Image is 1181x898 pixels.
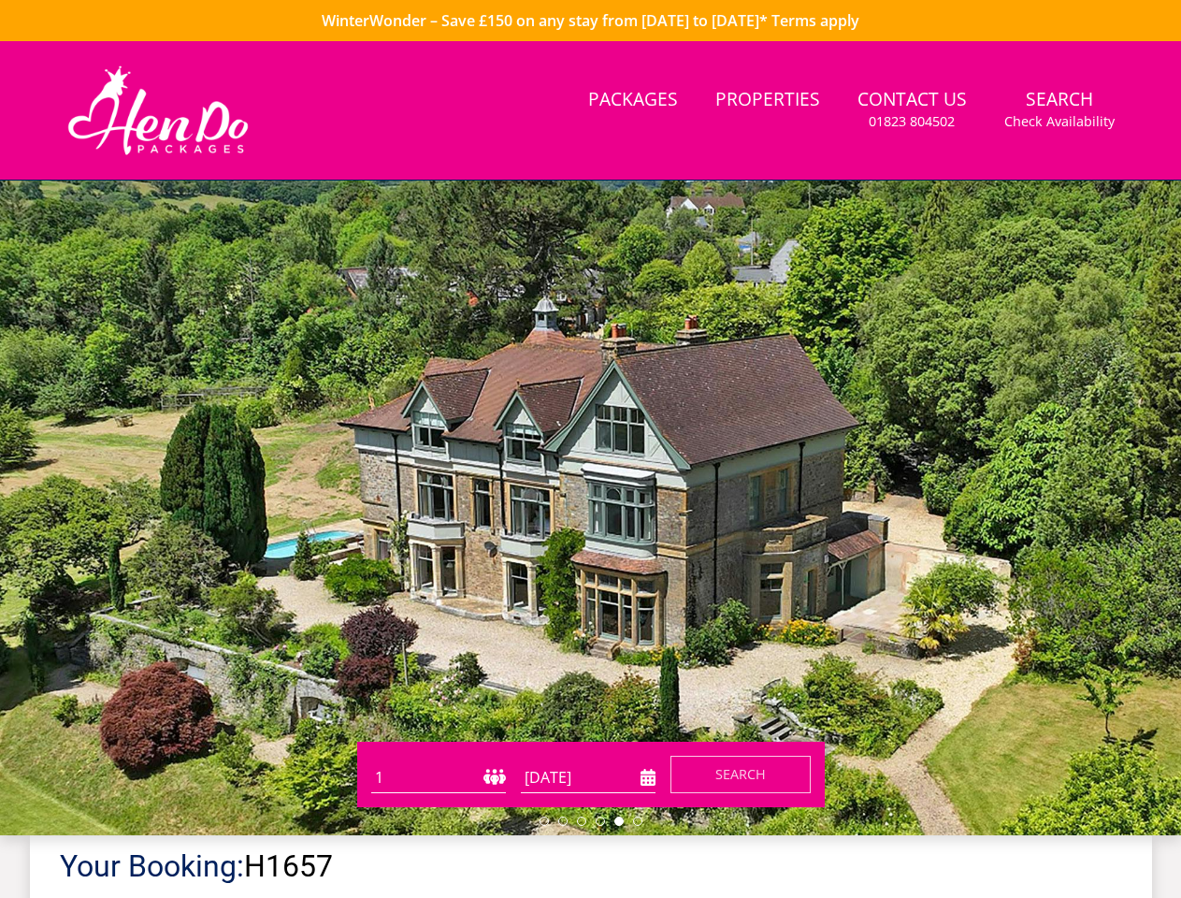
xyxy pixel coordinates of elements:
input: Arrival Date [521,762,655,793]
img: Hen Do Packages [60,64,257,157]
h1: H1657 [60,850,1122,883]
a: Properties [708,80,828,122]
a: SearchCheck Availability [997,80,1122,140]
a: Packages [581,80,685,122]
a: Contact Us01823 804502 [850,80,974,140]
button: Search [670,756,811,793]
small: 01823 804502 [869,112,955,131]
small: Check Availability [1004,112,1115,131]
a: Your Booking: [60,848,244,884]
span: Search [715,765,766,783]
